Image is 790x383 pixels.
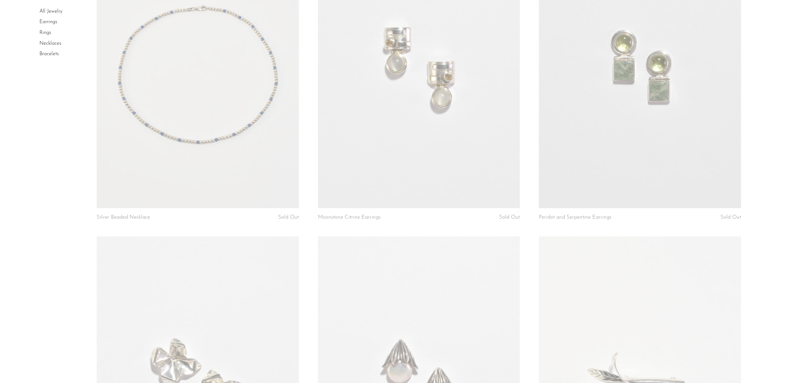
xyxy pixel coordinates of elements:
span: Sold Out [720,215,741,220]
a: Rings [39,30,51,35]
a: Peridot and Serpentine Earrings [539,215,611,220]
a: Necklaces [39,41,61,46]
span: Sold Out [499,215,520,220]
a: Earrings [39,20,57,25]
a: All Jewelry [39,9,62,14]
a: Moonstone Citrine Earrings [318,215,381,220]
a: Silver Beaded Necklace [97,215,150,220]
a: Bracelets [39,51,59,56]
span: Sold Out [278,215,299,220]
